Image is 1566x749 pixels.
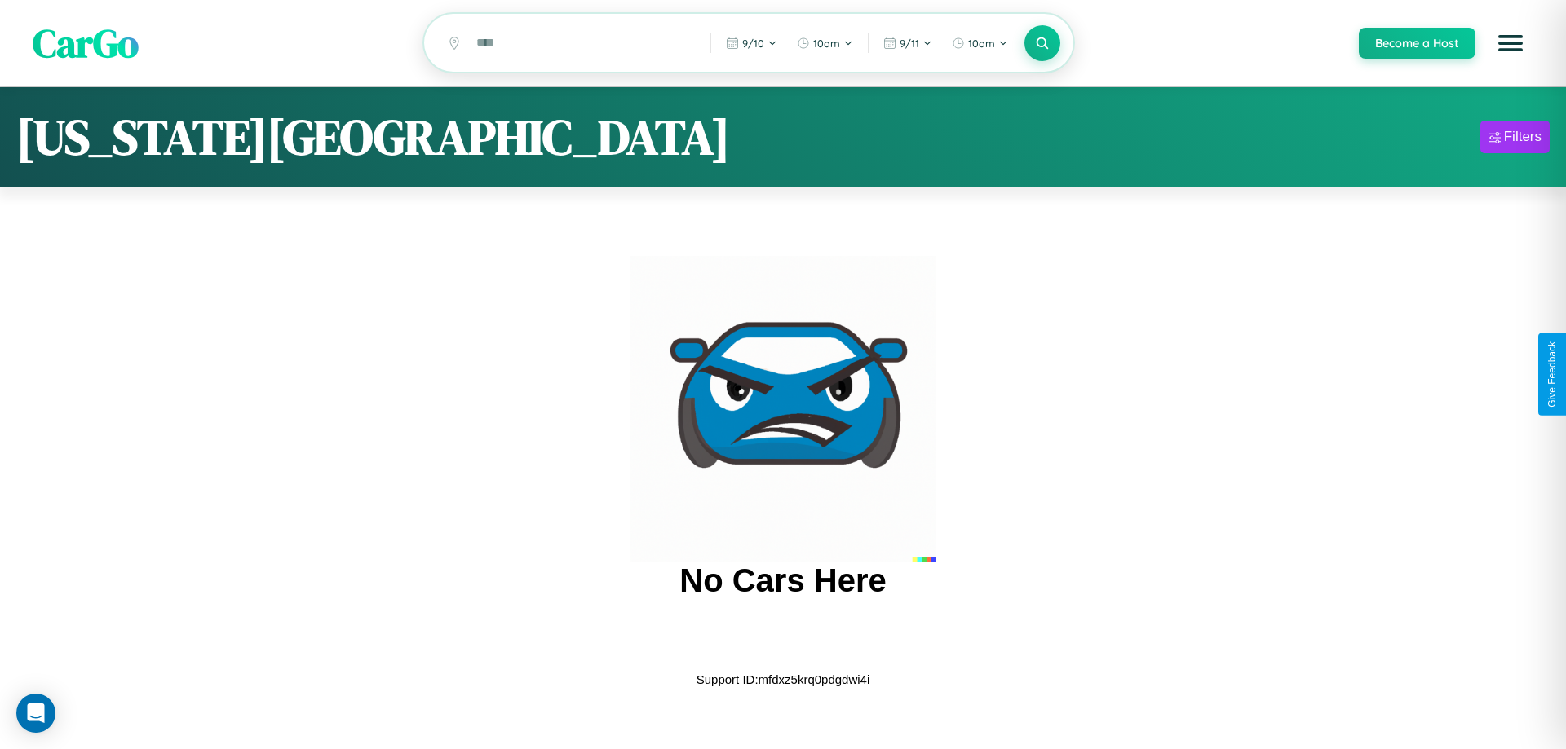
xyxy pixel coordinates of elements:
button: Become a Host [1359,28,1475,59]
span: 10am [968,37,995,50]
span: 9 / 11 [900,37,919,50]
button: Filters [1480,121,1550,153]
span: CarGo [33,16,139,70]
button: 9/11 [875,30,940,56]
div: Open Intercom Messenger [16,694,55,733]
button: Open menu [1488,20,1533,66]
img: car [630,256,936,562]
button: 10am [944,30,1016,56]
span: 10am [813,37,840,50]
span: 9 / 10 [742,37,764,50]
button: 9/10 [718,30,785,56]
h1: [US_STATE][GEOGRAPHIC_DATA] [16,104,730,170]
h2: No Cars Here [679,562,886,599]
p: Support ID: mfdxz5krq0pdgdwi4i [697,668,870,690]
div: Give Feedback [1546,341,1558,408]
div: Filters [1504,129,1542,145]
button: 10am [789,30,861,56]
